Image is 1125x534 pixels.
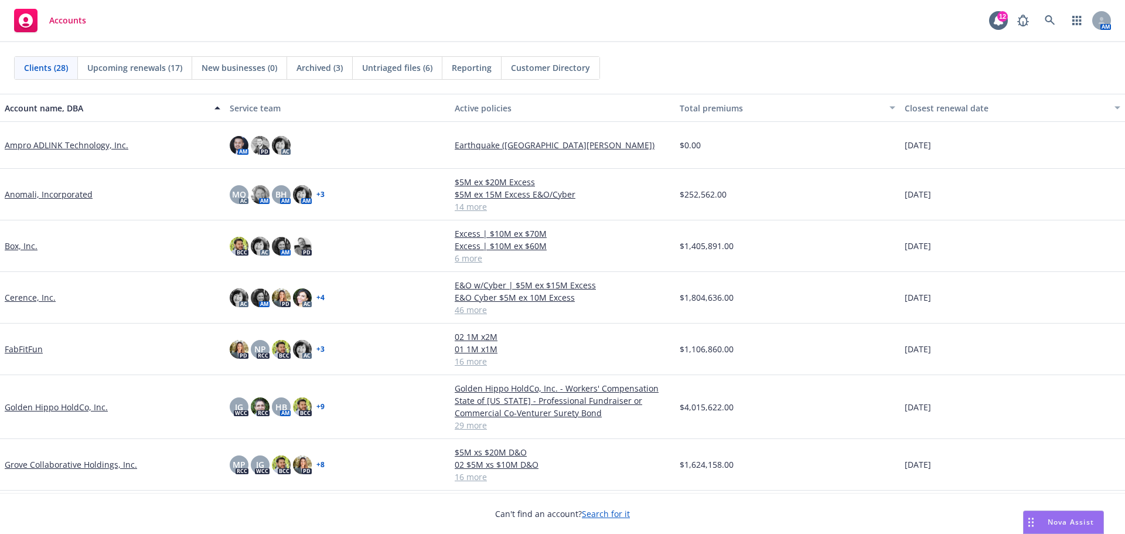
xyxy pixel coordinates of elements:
span: [DATE] [905,343,931,355]
a: Report a Bug [1011,9,1035,32]
img: photo [293,237,312,256]
span: Untriaged files (6) [362,62,432,74]
span: Upcoming renewals (17) [87,62,182,74]
img: photo [251,237,270,256]
a: + 3 [316,191,325,198]
span: [DATE] [905,401,931,413]
span: MQ [232,188,246,200]
button: Nova Assist [1023,511,1104,534]
span: [DATE] [905,139,931,151]
a: 29 more [455,419,670,431]
span: Accounts [49,16,86,25]
a: 02 $5M xs $10M D&O [455,458,670,471]
img: photo [230,340,248,359]
img: photo [293,185,312,204]
a: 6 more [455,252,670,264]
img: photo [272,288,291,307]
span: Can't find an account? [495,508,630,520]
span: $1,405,891.00 [680,240,734,252]
span: [DATE] [905,291,931,304]
a: Excess | $10M ex $70M [455,227,670,240]
span: [DATE] [905,188,931,200]
div: Closest renewal date [905,102,1107,114]
a: $5M ex 15M Excess E&O/Cyber [455,188,670,200]
span: [DATE] [905,458,931,471]
img: photo [272,237,291,256]
span: HB [275,401,287,413]
a: State of [US_STATE] - Professional Fundraiser or Commercial Co-Venturer Surety Bond [455,394,670,419]
a: E&O w/Cyber | $5M ex $15M Excess [455,279,670,291]
button: Total premiums [675,94,900,122]
div: 12 [997,11,1008,22]
span: $1,624,158.00 [680,458,734,471]
button: Service team [225,94,450,122]
div: Account name, DBA [5,102,207,114]
a: Accounts [9,4,91,37]
img: photo [293,455,312,474]
a: E&O Cyber $5M ex 10M Excess [455,291,670,304]
span: Archived (3) [296,62,343,74]
a: Golden Hippo HoldCo, Inc. - Workers' Compensation [455,382,670,394]
span: JG [235,401,243,413]
img: photo [293,288,312,307]
span: JG [256,458,264,471]
button: Closest renewal date [900,94,1125,122]
span: Customer Directory [511,62,590,74]
img: photo [293,340,312,359]
img: photo [230,237,248,256]
img: photo [230,288,248,307]
a: 16 more [455,471,670,483]
span: Clients (28) [24,62,68,74]
span: $1,106,860.00 [680,343,734,355]
a: Golden Hippo HoldCo, Inc. [5,401,108,413]
a: Grove Collaborative Holdings, Inc. [5,458,137,471]
a: 46 more [455,304,670,316]
span: MP [233,458,246,471]
span: Nova Assist [1048,517,1094,527]
img: photo [230,136,248,155]
img: photo [293,397,312,416]
a: 14 more [455,200,670,213]
a: Search for it [582,508,630,519]
a: Earthquake ([GEOGRAPHIC_DATA][PERSON_NAME]) [455,139,670,151]
img: photo [272,136,291,155]
a: Cerence, Inc. [5,291,56,304]
a: Excess | $10M ex $60M [455,240,670,252]
span: [DATE] [905,240,931,252]
a: + 8 [316,461,325,468]
img: photo [251,136,270,155]
div: Active policies [455,102,670,114]
img: photo [251,185,270,204]
a: 16 more [455,355,670,368]
span: $0.00 [680,139,701,151]
a: Ampro ADLINK Technology, Inc. [5,139,128,151]
img: photo [272,340,291,359]
a: Anomali, Incorporated [5,188,93,200]
span: $252,562.00 [680,188,727,200]
span: Reporting [452,62,492,74]
a: Search [1038,9,1062,32]
a: 02 1M x2M [455,331,670,343]
span: BH [275,188,287,200]
a: + 4 [316,294,325,301]
span: $1,804,636.00 [680,291,734,304]
div: Service team [230,102,445,114]
div: Total premiums [680,102,882,114]
a: $5M xs $20M D&O [455,446,670,458]
a: Box, Inc. [5,240,37,252]
span: NP [254,343,266,355]
img: photo [251,288,270,307]
a: + 3 [316,346,325,353]
span: New businesses (0) [202,62,277,74]
span: $4,015,622.00 [680,401,734,413]
a: + 9 [316,403,325,410]
img: photo [272,455,291,474]
img: photo [251,397,270,416]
